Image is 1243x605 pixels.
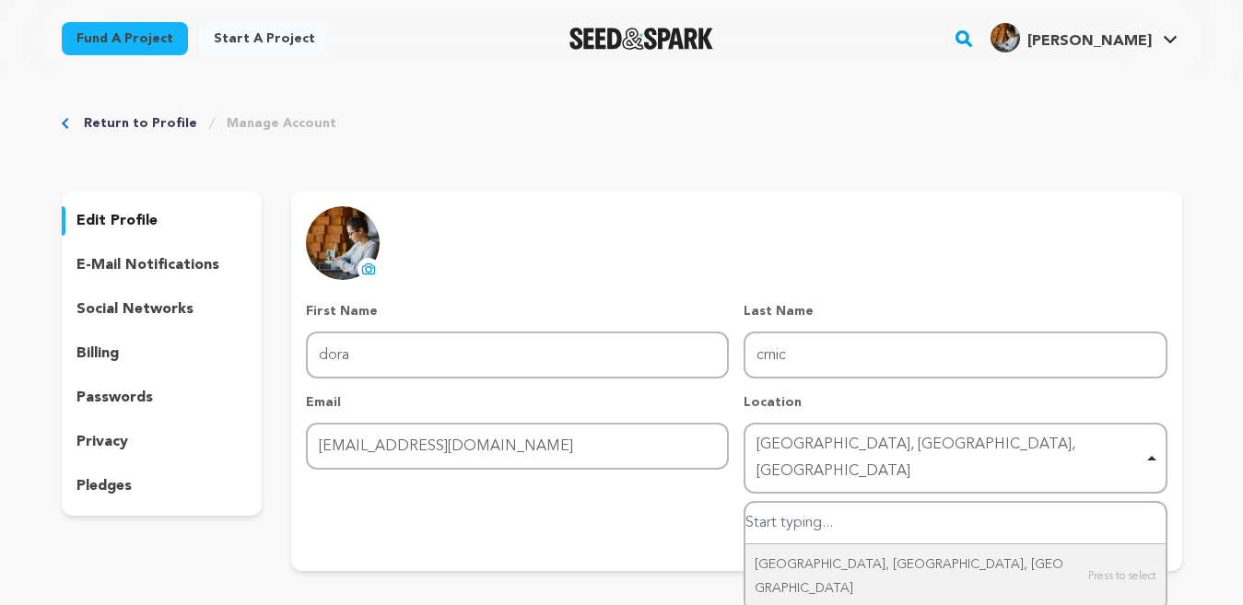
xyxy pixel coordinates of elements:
[569,28,714,50] a: Seed&Spark Homepage
[62,206,263,236] button: edit profile
[306,423,729,470] input: Email
[62,339,263,368] button: billing
[744,332,1167,378] input: Last Name
[76,431,128,453] p: privacy
[199,22,330,55] a: Start a project
[756,432,1143,485] div: [GEOGRAPHIC_DATA], [GEOGRAPHIC_DATA], [GEOGRAPHIC_DATA]
[62,427,263,457] button: privacy
[84,114,197,133] a: Return to Profile
[76,343,119,365] p: billing
[76,387,153,409] p: passwords
[62,114,1182,133] div: Breadcrumb
[306,393,729,412] p: Email
[76,475,132,497] p: pledges
[744,393,1167,412] p: Location
[62,295,263,324] button: social networks
[991,23,1020,52] img: 9853aebd0387a29b.jpg
[62,22,188,55] a: Fund a project
[62,250,263,280] button: e-mail notifications
[62,383,263,413] button: passwords
[744,302,1167,320] p: Last Name
[745,503,1165,544] input: Helsinki, Uusimaa, Finland
[306,332,729,378] input: First Name
[227,114,336,133] a: Manage Account
[987,19,1181,52] a: dora c.'s Profile
[991,23,1152,52] div: dora c.'s Profile
[76,298,193,320] p: social networks
[1027,34,1152,49] span: [PERSON_NAME]
[62,471,263,501] button: pledges
[987,19,1181,58] span: dora c.'s Profile
[76,210,158,232] p: edit profile
[306,302,729,320] p: First Name
[569,28,714,50] img: Seed&Spark Logo Dark Mode
[76,254,219,276] p: e-mail notifications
